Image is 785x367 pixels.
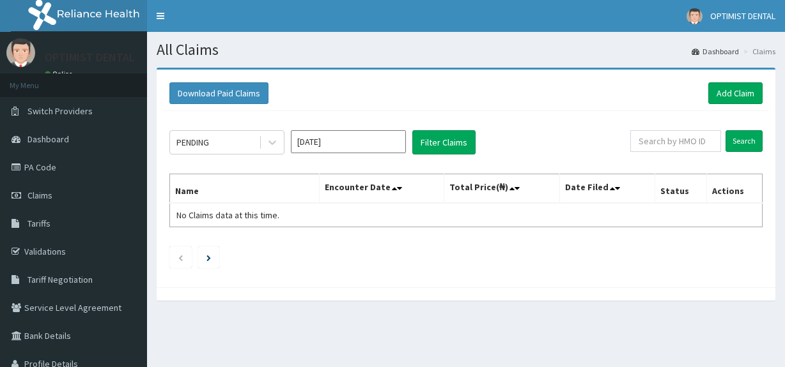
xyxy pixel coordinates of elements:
[6,38,35,67] img: User Image
[45,70,75,79] a: Online
[726,130,763,152] input: Search
[710,10,775,22] span: OPTIMIST DENTAL
[27,105,93,117] span: Switch Providers
[157,41,775,58] h1: All Claims
[176,136,209,149] div: PENDING
[206,251,211,263] a: Next page
[319,174,444,204] th: Encounter Date
[655,174,707,204] th: Status
[630,130,721,152] input: Search by HMO ID
[169,82,268,104] button: Download Paid Claims
[444,174,559,204] th: Total Price(₦)
[708,82,763,104] a: Add Claim
[291,130,406,153] input: Select Month and Year
[176,209,279,221] span: No Claims data at this time.
[27,274,93,285] span: Tariff Negotiation
[45,52,135,63] p: OPTIMIST DENTAL
[692,46,739,57] a: Dashboard
[740,46,775,57] li: Claims
[559,174,655,204] th: Date Filed
[687,8,703,24] img: User Image
[27,190,52,201] span: Claims
[412,130,476,154] button: Filter Claims
[706,174,762,204] th: Actions
[27,218,51,229] span: Tariffs
[27,133,69,145] span: Dashboard
[170,174,320,204] th: Name
[178,251,183,263] a: Previous page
